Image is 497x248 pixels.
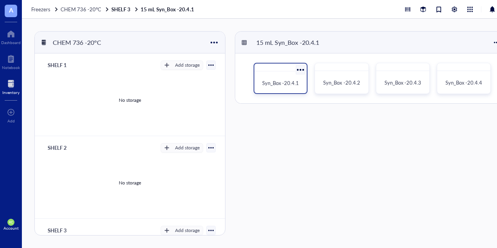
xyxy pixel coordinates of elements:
[7,119,15,123] div: Add
[253,36,323,49] div: 15 mL Syn_Box -20.4.1
[31,6,59,13] a: Freezers
[119,179,141,186] div: No storage
[31,5,50,13] span: Freezers
[1,40,21,45] div: Dashboard
[44,60,91,71] div: SHELF 1
[161,60,203,70] button: Add storage
[175,227,200,234] div: Add storage
[323,79,360,86] span: Syn_Box -20.4.2
[161,226,203,235] button: Add storage
[2,65,20,70] div: Notebook
[44,142,91,153] div: SHELF 2
[384,79,421,86] span: Syn_Box -20.4.3
[61,6,110,13] a: CHEM 736 -20°C
[9,220,13,224] span: RC
[161,143,203,152] button: Add storage
[2,53,20,70] a: Notebook
[61,5,101,13] span: CHEM 736 -20°C
[262,79,299,87] span: Syn_Box -20.4.1
[119,97,141,104] div: No storage
[9,5,13,15] span: A
[2,78,20,95] a: Inventory
[111,6,195,13] a: SHELF 315 mL Syn_Box -20.4.1
[4,226,19,230] div: Account
[175,62,200,69] div: Add storage
[2,90,20,95] div: Inventory
[49,36,105,49] div: CHEM 736 -20°C
[445,79,482,86] span: Syn_Box -20.4.4
[44,225,91,236] div: SHELF 3
[1,28,21,45] a: Dashboard
[175,144,200,151] div: Add storage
